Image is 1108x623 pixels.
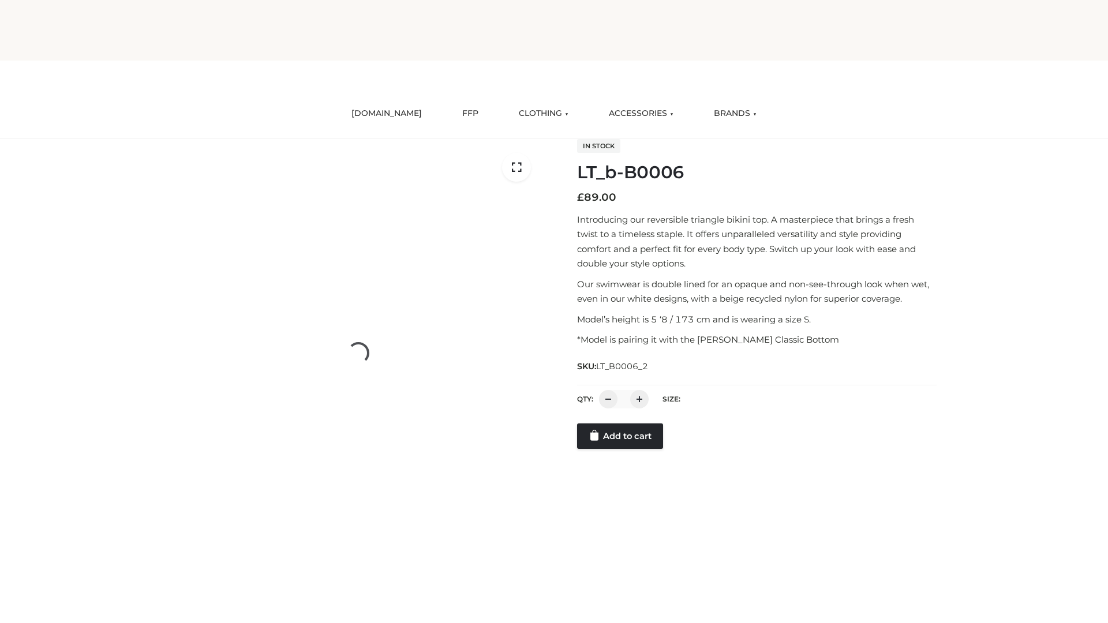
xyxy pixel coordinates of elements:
bdi: 89.00 [577,191,616,204]
p: Introducing our reversible triangle bikini top. A masterpiece that brings a fresh twist to a time... [577,212,937,271]
p: Our swimwear is double lined for an opaque and non-see-through look when wet, even in our white d... [577,277,937,306]
span: In stock [577,139,620,153]
label: QTY: [577,395,593,403]
p: *Model is pairing it with the [PERSON_NAME] Classic Bottom [577,332,937,347]
label: Size: [662,395,680,403]
a: ACCESSORIES [600,101,682,126]
a: CLOTHING [510,101,577,126]
span: LT_B0006_2 [596,361,648,371]
span: SKU: [577,359,649,373]
a: BRANDS [705,101,765,126]
a: [DOMAIN_NAME] [343,101,431,126]
span: £ [577,191,584,204]
a: Add to cart [577,423,663,449]
h1: LT_b-B0006 [577,162,937,183]
p: Model’s height is 5 ‘8 / 173 cm and is wearing a size S. [577,312,937,327]
a: FFP [454,101,487,126]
